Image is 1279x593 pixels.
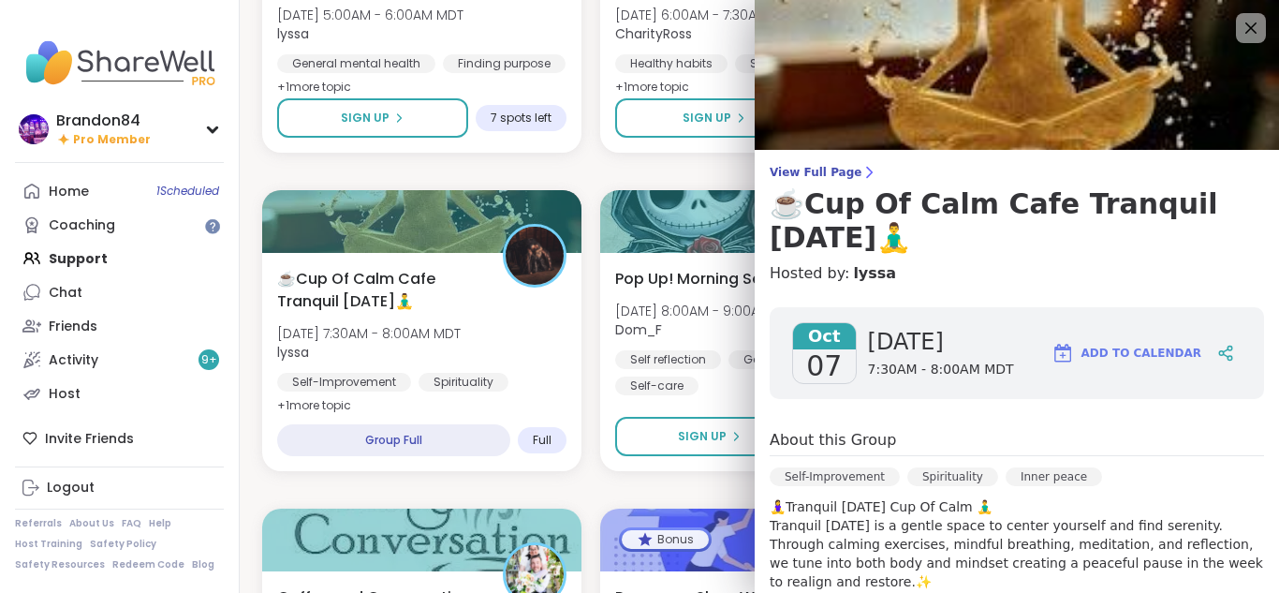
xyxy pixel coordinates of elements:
[277,54,435,73] div: General mental health
[615,24,692,43] b: CharityRoss
[770,165,1264,180] span: View Full Page
[277,424,510,456] div: Group Full
[907,467,998,486] div: Spirituality
[15,343,224,377] a: Activity9+
[770,262,1264,285] h4: Hosted by:
[15,174,224,208] a: Home1Scheduled
[156,184,219,199] span: 1 Scheduled
[1051,342,1074,364] img: ShareWell Logomark
[615,54,728,73] div: Healthy habits
[443,54,566,73] div: Finding purpose
[793,323,856,349] span: Oct
[506,227,564,285] img: lyssa
[1043,331,1210,376] button: Add to Calendar
[277,6,463,24] span: [DATE] 5:00AM - 6:00AM MDT
[69,517,114,530] a: About Us
[678,428,727,445] span: Sign Up
[277,24,309,43] b: lyssa
[49,351,98,370] div: Activity
[49,318,97,336] div: Friends
[1006,467,1102,486] div: Inner peace
[277,98,468,138] button: Sign Up
[683,110,731,126] span: Sign Up
[15,377,224,410] a: Host
[615,98,816,138] button: Sign Up
[277,324,461,343] span: [DATE] 7:30AM - 8:00AM MDT
[615,320,662,339] b: Dom_F
[122,517,141,530] a: FAQ
[728,350,887,369] div: General mental health
[47,479,95,497] div: Logout
[770,429,896,452] h4: About this Group
[615,6,799,24] span: [DATE] 6:00AM - 7:30AM MDT
[735,54,818,73] div: Self-care
[615,377,698,395] div: Self-care
[419,373,508,392] div: Spirituality
[149,517,171,530] a: Help
[15,471,224,505] a: Logout
[615,417,806,456] button: Sign Up
[1081,345,1201,362] span: Add to Calendar
[277,268,482,313] span: ☕️Cup Of Calm Cafe Tranquil [DATE]🧘‍♂️
[56,111,151,131] div: Brandon84
[49,284,82,303] div: Chat
[868,361,1014,379] span: 7:30AM - 8:00AM MDT
[15,208,224,242] a: Coaching
[770,165,1264,255] a: View Full Page☕️Cup Of Calm Cafe Tranquil [DATE]🧘‍♂️
[112,558,184,571] a: Redeem Code
[277,373,411,392] div: Self-Improvement
[15,422,224,455] div: Invite Friends
[533,433,551,448] span: Full
[19,114,49,144] img: Brandon84
[15,558,105,571] a: Safety Resources
[15,30,224,96] img: ShareWell Nav Logo
[90,538,156,551] a: Safety Policy
[49,385,81,404] div: Host
[49,216,115,235] div: Coaching
[15,275,224,309] a: Chat
[770,187,1264,255] h3: ☕️Cup Of Calm Cafe Tranquil [DATE]🧘‍♂️
[15,517,62,530] a: Referrals
[615,302,801,320] span: [DATE] 8:00AM - 9:00AM MDT
[770,497,1264,591] p: 🧘‍♀️Tranquil [DATE] Cup Of Calm 🧘‍♂️ Tranquil [DATE] is a gentle space to center yourself and fin...
[15,538,82,551] a: Host Training
[49,183,89,201] div: Home
[491,111,551,126] span: 7 spots left
[615,268,806,290] span: Pop Up! Morning Session!
[192,558,214,571] a: Blog
[277,343,309,362] b: lyssa
[201,352,217,368] span: 9 +
[868,327,1014,357] span: [DATE]
[853,262,896,285] a: lyssa
[15,309,224,343] a: Friends
[806,349,842,383] span: 07
[615,350,721,369] div: Self reflection
[622,530,709,549] div: Bonus
[205,219,220,234] iframe: Spotlight
[73,132,151,148] span: Pro Member
[770,467,900,486] div: Self-Improvement
[341,110,390,126] span: Sign Up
